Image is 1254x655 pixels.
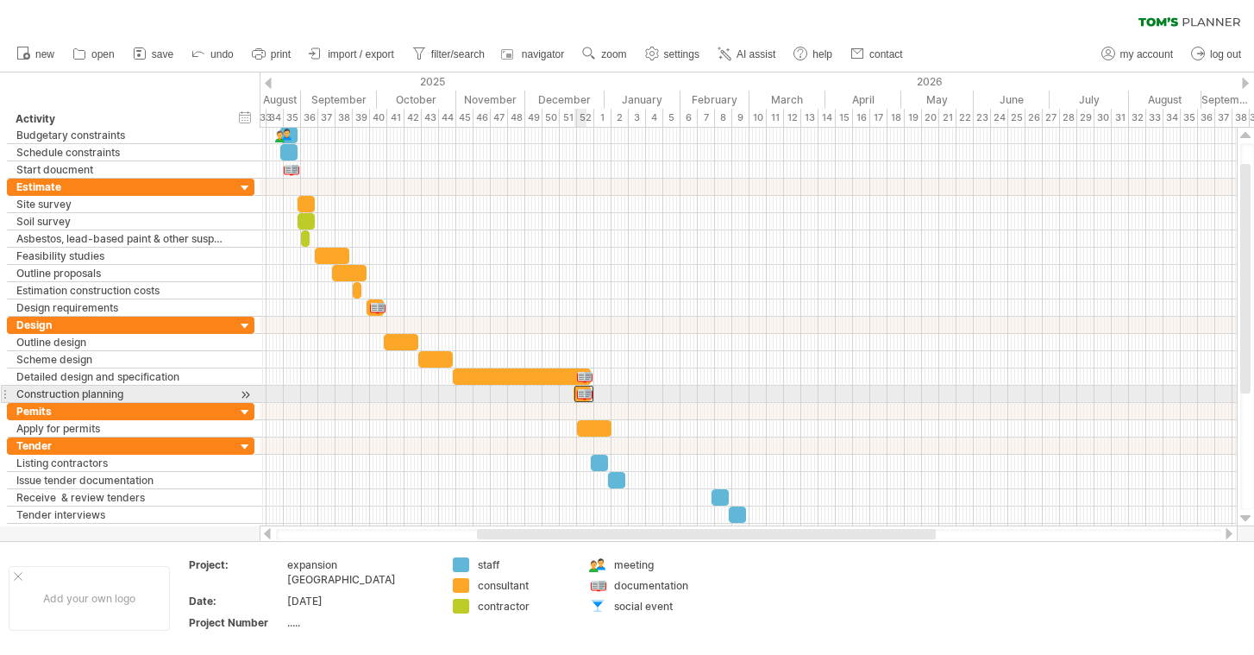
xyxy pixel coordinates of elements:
[680,109,698,127] div: 6
[1077,109,1094,127] div: 29
[1129,91,1201,109] div: August 2026
[189,594,284,608] div: Date:
[508,109,525,127] div: 48
[404,109,422,127] div: 42
[16,472,227,488] div: Issue tender documentation
[16,489,227,506] div: Receive & review tenders
[715,109,732,127] div: 8
[370,109,387,127] div: 40
[35,48,54,60] span: new
[577,109,594,127] div: 52
[16,334,227,350] div: Outline design
[1215,109,1232,127] div: 37
[335,109,353,127] div: 38
[601,48,626,60] span: zoom
[525,109,542,127] div: 49
[16,455,227,471] div: Listing contractors
[905,109,922,127] div: 19
[887,109,905,127] div: 18
[304,43,399,66] a: import / export
[611,109,629,127] div: 2
[16,368,227,385] div: Detailed design and specification
[784,109,801,127] div: 12
[869,48,903,60] span: contact
[16,351,227,368] div: Scheme design
[836,109,853,127] div: 15
[939,109,956,127] div: 21
[922,109,939,127] div: 20
[229,91,301,109] div: August 2025
[16,179,227,195] div: Estimate
[301,109,318,127] div: 36
[749,109,767,127] div: 10
[478,557,572,572] div: staff
[16,420,227,437] div: Apply for permits
[456,91,525,109] div: November 2025
[353,109,370,127] div: 39
[431,48,485,60] span: filter/search
[1232,109,1250,127] div: 38
[525,91,605,109] div: December 2025
[248,43,296,66] a: print
[491,109,508,127] div: 47
[456,109,473,127] div: 45
[16,161,227,178] div: Start doucment
[732,109,749,127] div: 9
[129,43,179,66] a: save
[16,144,227,161] div: Schedule constraints
[1008,109,1025,127] div: 25
[16,127,227,143] div: Budgetary constraints
[1120,48,1173,60] span: my account
[1163,109,1181,127] div: 34
[478,578,572,593] div: consultant
[789,43,837,66] a: help
[812,48,832,60] span: help
[16,213,227,230] div: Soil survey
[387,109,404,127] div: 41
[16,403,227,419] div: Pemits
[16,110,226,128] div: Activity
[16,248,227,264] div: Feasibility studies
[152,48,173,60] span: save
[646,109,663,127] div: 4
[629,109,646,127] div: 3
[12,43,60,66] a: new
[614,578,708,593] div: documentation
[542,109,560,127] div: 50
[16,507,227,523] div: Tender interviews
[16,299,227,316] div: Design requirements
[377,91,456,109] div: October 2025
[974,91,1050,109] div: June 2026
[1146,109,1163,127] div: 33
[749,91,825,109] div: March 2026
[641,43,705,66] a: settings
[16,524,227,540] div: Tender selection
[1198,109,1215,127] div: 36
[1025,109,1043,127] div: 26
[301,91,377,109] div: September 2025
[68,43,120,66] a: open
[1043,109,1060,127] div: 27
[287,615,432,630] div: .....
[801,109,818,127] div: 13
[825,91,901,109] div: April 2026
[560,109,577,127] div: 51
[1060,109,1077,127] div: 28
[680,91,749,109] div: February 2026
[16,317,227,333] div: Design
[408,43,490,66] a: filter/search
[498,43,569,66] a: navigator
[284,109,301,127] div: 35
[16,196,227,212] div: Site survey
[1187,43,1246,66] a: log out
[846,43,908,66] a: contact
[16,230,227,247] div: Asbestos, lead-based paint & other suspect materials
[16,438,227,454] div: Tender
[16,265,227,281] div: Outline proposals
[189,615,284,630] div: Project Number
[870,109,887,127] div: 17
[439,109,456,127] div: 44
[189,557,284,572] div: Project:
[16,386,227,402] div: Construction planning
[664,48,699,60] span: settings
